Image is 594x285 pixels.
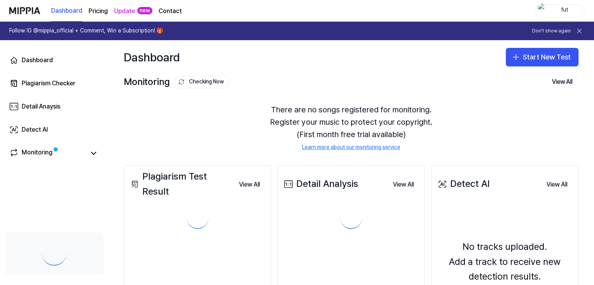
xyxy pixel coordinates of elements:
button: View All [233,177,266,192]
div: Plagiarism Checker [22,79,75,88]
div: new [137,7,152,15]
a: Plagiarism Checker [5,74,104,93]
button: Start New Test [506,48,579,66]
a: Dashboard [51,0,82,22]
button: View All [546,74,579,90]
div: Detail Anaysis [22,102,60,111]
a: View All [233,176,266,192]
div: Plagiarism Test Result [129,169,233,199]
a: View All [540,176,574,192]
button: Checking Now [174,75,230,88]
button: View All [387,177,420,192]
div: There are no songs registered for monitoring. Register your music to protect your copyright. (Fir... [124,94,579,161]
a: Detect AI [5,120,104,139]
div: Detect AI [22,125,48,134]
button: Don't show again [532,28,571,34]
div: Detect AI [436,176,490,191]
img: profile [538,3,547,19]
a: Pricing [89,7,108,16]
a: View All [387,176,420,192]
button: profilefut [535,4,585,17]
a: Detail Anaysis [5,97,104,116]
h1: Follow IG @mippia_official + Comment, Win a Subscription! 🎁 [9,27,163,35]
a: Dashboard [5,51,104,70]
button: View All [540,177,574,192]
a: Update [114,7,135,16]
div: Monitoring [124,75,230,89]
div: Dashboard [124,48,180,66]
div: Detail Analysis [282,176,358,191]
a: Monitoring [9,148,85,159]
div: No tracks uploaded. Add a track to receive new detection results. [436,239,574,284]
div: fut [550,6,580,15]
div: Monitoring [22,148,53,159]
a: Contact [159,7,182,16]
a: Learn more about our monitoring service [302,144,400,151]
div: Dashboard [22,56,53,65]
